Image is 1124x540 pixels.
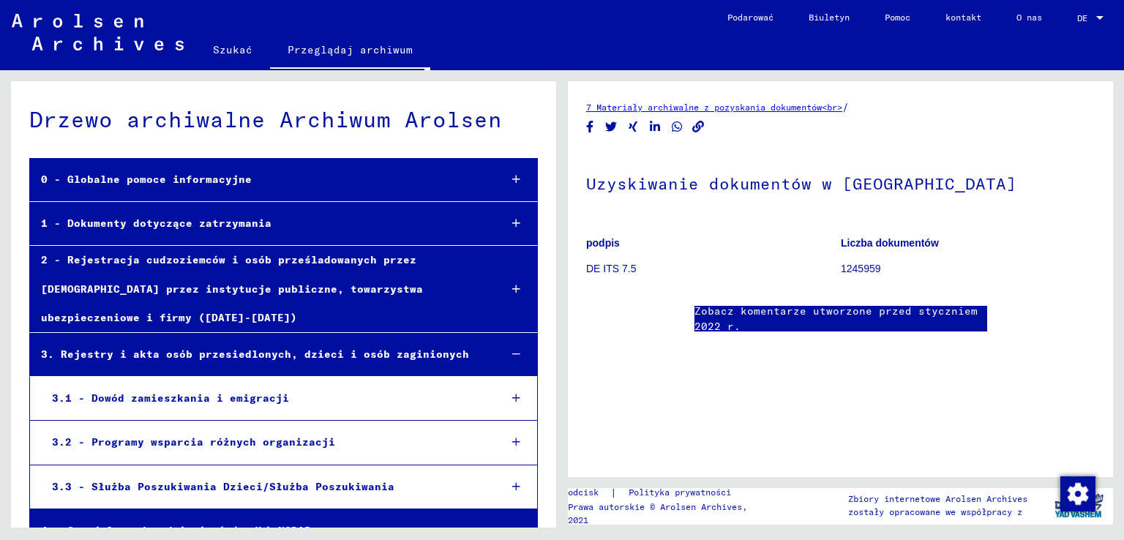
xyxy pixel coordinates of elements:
a: odcisk [568,485,610,500]
font: Uzyskiwanie dokumentów w [GEOGRAPHIC_DATA] [586,173,1016,194]
button: Udostępnij na Facebooku [582,118,598,136]
img: Zmiana zgody [1060,476,1095,511]
font: 0 - Globalne pomoce informacyjne [41,173,252,186]
font: kontakt [945,12,981,23]
img: Arolsen_neg.svg [12,14,184,50]
a: Zobacz komentarze utworzone przed styczniem 2022 r. [694,304,987,334]
font: 2 - Rejestracja cudzoziemców i osób prześladowanych przez [DEMOGRAPHIC_DATA] przez instytucje pub... [41,253,423,323]
font: Drzewo archiwalne Archiwum Arolsen [29,105,502,133]
font: Szukać [213,43,252,56]
a: Szukać [195,32,270,67]
img: yv_logo.png [1052,487,1106,524]
font: 3.3 - Służba Poszukiwania Dzieci/Służba Poszukiwania [52,480,394,493]
a: 7 Materiały archiwalne z pozyskania dokumentów<br> [586,102,842,113]
font: Zbiory internetowe Arolsen Archives [848,493,1027,504]
font: Przeglądaj archiwum [288,43,413,56]
font: DE [1077,12,1087,23]
a: Przeglądaj archiwum [270,32,430,70]
font: Pomoc [885,12,910,23]
button: Kopiuj link [691,118,706,136]
font: Podarować [727,12,773,23]
button: Udostępnij na Twitterze [604,118,619,136]
font: zostały opracowane we współpracy z [848,506,1022,517]
button: Udostępnij na Xing [626,118,641,136]
font: odcisk [568,487,599,498]
button: Udostępnij na LinkedIn [648,118,663,136]
a: Polityka prywatności [617,485,749,500]
font: Liczba dokumentów [841,237,939,249]
font: Zobacz komentarze utworzone przed styczniem 2022 r. [694,304,978,333]
font: podpis [586,237,620,249]
font: / [842,100,849,113]
font: Prawa autorskie © Arolsen Archives, 2021 [568,501,747,525]
button: Udostępnij na WhatsAppie [670,118,685,136]
font: 3.2 - Programy wsparcia różnych organizacji [52,435,335,449]
font: Biuletyn [809,12,850,23]
font: O nas [1016,12,1042,23]
font: Polityka prywatności [629,487,731,498]
font: 1 - Dokumenty dotyczące zatrzymania [41,217,271,230]
font: DE ITS 7.5 [586,263,636,274]
font: | [610,486,617,499]
font: 1245959 [841,263,881,274]
font: 4 - Specjalne udogodnienia i środki NSDAP [41,524,311,537]
font: 3.1 - Dowód zamieszkania i emigracji [52,391,289,405]
font: 3. Rejestry i akta osób przesiedlonych, dzieci i osób zaginionych [41,348,469,361]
